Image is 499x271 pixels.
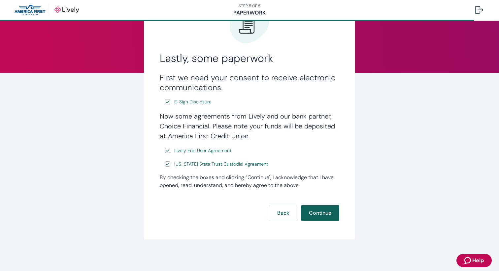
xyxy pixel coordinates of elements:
[15,5,79,15] img: Lively
[301,205,339,221] button: Continue
[173,98,213,106] a: e-sign disclosure document
[472,257,484,264] span: Help
[470,2,488,18] button: Log out
[160,174,339,189] div: By checking the boxes and clicking “Continue", I acknowledge that I have opened, read, understand...
[173,147,233,155] a: e-sign disclosure document
[160,111,339,141] h4: Now some agreements from Lively and our bank partner, Choice Financial. Please note your funds wi...
[174,98,212,105] span: E-Sign Disclosure
[174,161,268,168] span: [US_STATE] State Trust Custodial Agreement
[160,52,339,65] h2: Lastly, some paperwork
[269,205,297,221] button: Back
[173,160,269,168] a: e-sign disclosure document
[160,73,339,93] h3: First we need your consent to receive electronic communications.
[464,257,472,264] svg: Zendesk support icon
[174,147,231,154] span: Lively End User Agreement
[456,254,492,267] button: Zendesk support iconHelp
